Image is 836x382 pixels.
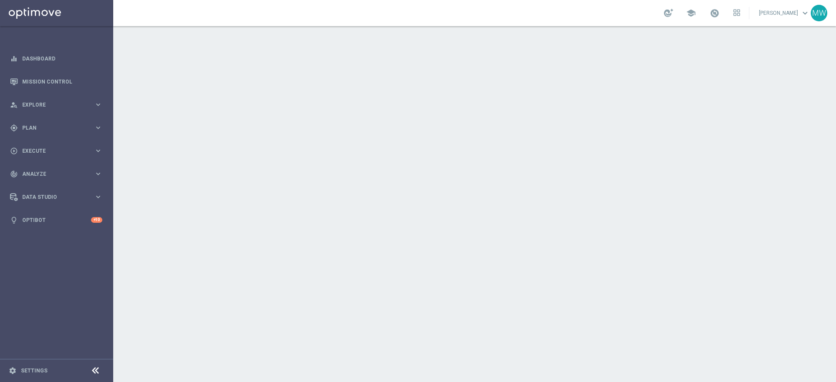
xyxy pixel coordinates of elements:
[22,194,94,200] span: Data Studio
[22,148,94,154] span: Execute
[22,171,94,177] span: Analyze
[94,147,102,155] i: keyboard_arrow_right
[10,217,103,224] button: lightbulb Optibot +10
[10,194,103,201] button: Data Studio keyboard_arrow_right
[10,124,94,132] div: Plan
[10,170,18,178] i: track_changes
[10,55,18,63] i: equalizer
[10,147,94,155] div: Execute
[22,70,102,93] a: Mission Control
[10,47,102,70] div: Dashboard
[10,216,18,224] i: lightbulb
[94,170,102,178] i: keyboard_arrow_right
[94,193,102,201] i: keyboard_arrow_right
[10,147,103,154] button: play_circle_outline Execute keyboard_arrow_right
[10,208,102,231] div: Optibot
[10,101,18,109] i: person_search
[94,124,102,132] i: keyboard_arrow_right
[10,193,94,201] div: Data Studio
[800,8,810,18] span: keyboard_arrow_down
[9,367,17,375] i: settings
[10,170,94,178] div: Analyze
[686,8,696,18] span: school
[10,101,103,108] button: person_search Explore keyboard_arrow_right
[10,78,103,85] button: Mission Control
[22,102,94,107] span: Explore
[758,7,811,20] a: [PERSON_NAME]keyboard_arrow_down
[10,70,102,93] div: Mission Control
[10,171,103,178] button: track_changes Analyze keyboard_arrow_right
[94,101,102,109] i: keyboard_arrow_right
[10,55,103,62] button: equalizer Dashboard
[10,147,18,155] i: play_circle_outline
[21,368,47,373] a: Settings
[811,5,827,21] div: MW
[10,124,18,132] i: gps_fixed
[10,124,103,131] button: gps_fixed Plan keyboard_arrow_right
[22,125,94,131] span: Plan
[10,101,94,109] div: Explore
[22,208,91,231] a: Optibot
[91,217,102,223] div: +10
[22,47,102,70] a: Dashboard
